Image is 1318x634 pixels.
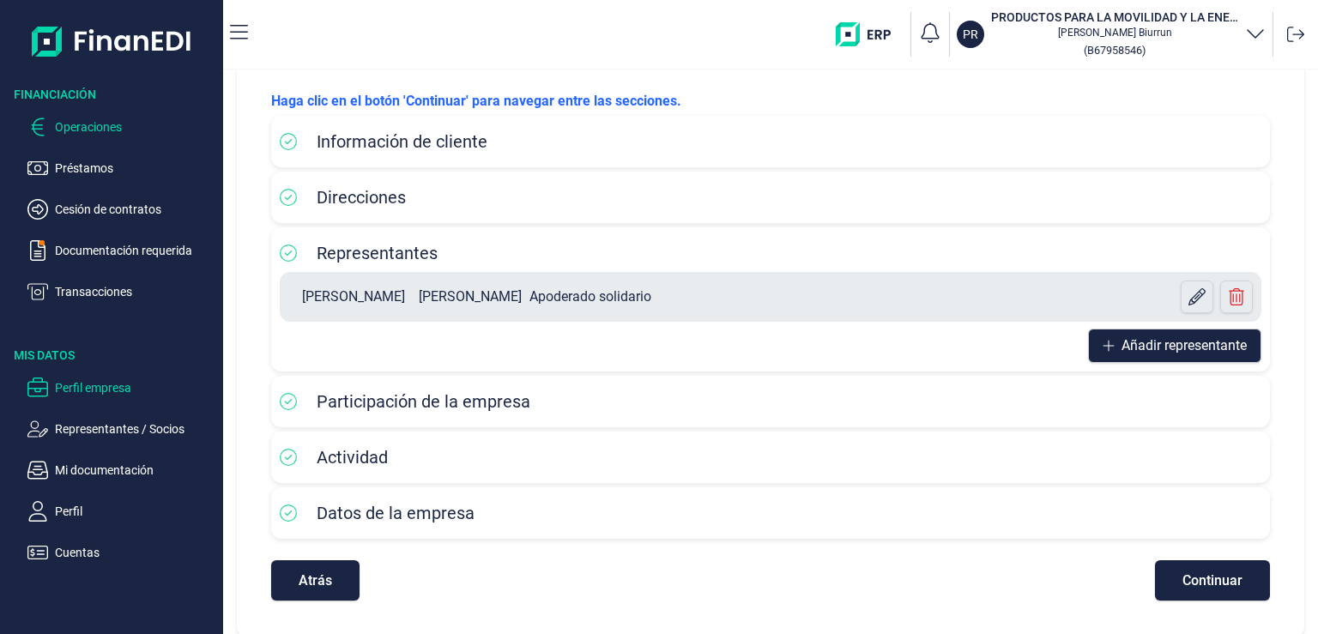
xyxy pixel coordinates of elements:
[27,542,216,563] button: Cuentas
[55,419,216,439] p: Representantes / Socios
[991,9,1238,26] h3: PRODUCTOS PARA LA MOVILIDAD Y LA ENERGIA SOCIEDAD DE RESPONSABILIDAD LIMITADA
[27,281,216,302] button: Transacciones
[27,240,216,261] button: Documentación requerida
[419,287,522,307] div: [PERSON_NAME]
[317,391,530,412] span: Participación de la empresa
[1182,574,1242,587] span: Continuar
[55,117,216,137] p: Operaciones
[27,377,216,398] button: Perfil empresa
[836,22,904,46] img: erp
[27,117,216,137] button: Operaciones
[55,542,216,563] p: Cuentas
[55,501,216,522] p: Perfil
[299,574,332,587] span: Atrás
[55,377,216,398] p: Perfil empresa
[55,460,216,480] p: Mi documentación
[317,503,475,523] span: Datos de la empresa
[55,240,216,261] p: Documentación requerida
[991,26,1238,39] p: [PERSON_NAME] Biurrun
[529,287,651,307] div: Apoderado solidario
[317,187,406,208] span: Direcciones
[32,14,192,69] img: Logo de aplicación
[317,243,438,263] span: Representantes
[302,287,405,307] div: [PERSON_NAME]
[271,560,360,601] button: Atrás
[317,447,388,468] span: Actividad
[55,199,216,220] p: Cesión de contratos
[1088,329,1261,363] button: Añadir representante
[1084,44,1146,57] small: Copiar cif
[27,460,216,480] button: Mi documentación
[55,158,216,178] p: Préstamos
[27,419,216,439] button: Representantes / Socios
[1122,335,1247,356] span: Añadir representante
[1155,560,1270,601] button: Continuar
[55,281,216,302] p: Transacciones
[957,9,1266,60] button: PRPRODUCTOS PARA LA MOVILIDAD Y LA ENERGIA SOCIEDAD DE RESPONSABILIDAD LIMITADA[PERSON_NAME] Biur...
[27,158,216,178] button: Préstamos
[317,131,487,152] span: Información de cliente
[271,91,1270,112] p: Haga clic en el botón 'Continuar' para navegar entre las secciones.
[27,199,216,220] button: Cesión de contratos
[963,26,978,43] p: PR
[27,501,216,522] button: Perfil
